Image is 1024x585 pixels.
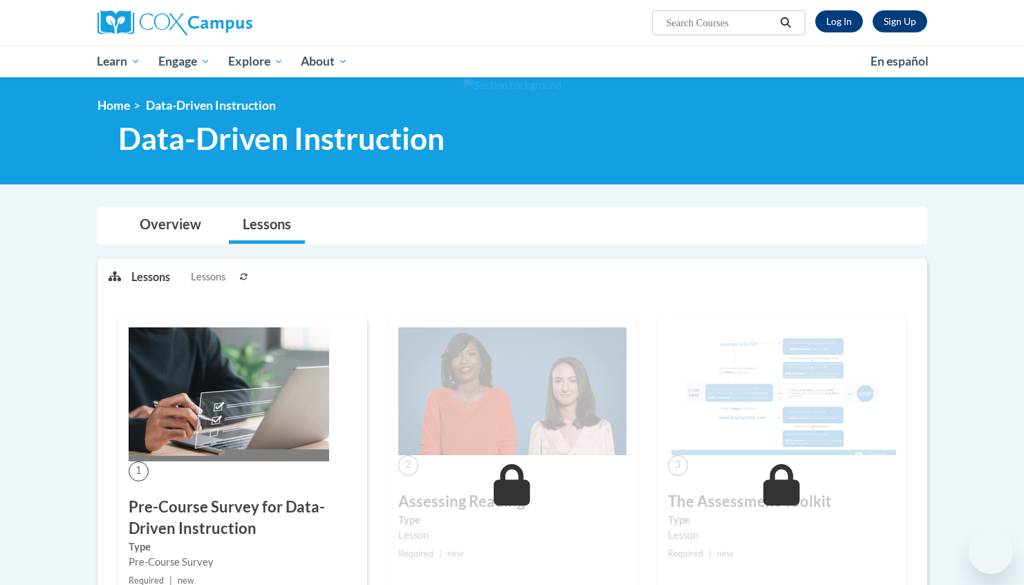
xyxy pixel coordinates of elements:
img: Section background [463,78,561,93]
h3: The Assessment Toolkit [668,491,896,512]
a: Learn [89,46,150,77]
label: Type [398,512,626,528]
span: About [301,53,348,70]
a: Engage [149,46,219,77]
span: Engage [158,53,210,70]
span: Data-Driven Instruction [146,98,276,113]
a: En español [862,47,938,76]
span: Data-Driven Instruction [118,120,445,157]
span: | [709,548,711,559]
div: Pre-Course Survey [129,555,357,570]
img: Course Image [129,327,329,461]
span: new [447,548,464,559]
img: Course Image [668,327,896,456]
span: Lessons [191,269,225,285]
span: 2 [398,455,418,475]
span: | [439,548,442,559]
a: Register [873,10,927,32]
a: Explore [219,46,292,77]
span: Learn [97,53,140,70]
a: Log In [815,10,863,32]
span: 1 [129,461,149,481]
label: Type [129,539,357,555]
div: Main menu [77,46,948,77]
span: En español [871,54,929,68]
button: Search [775,15,796,31]
h3: Assessing Reading [398,491,626,512]
label: Type [668,512,896,528]
a: Cox Campus [97,10,360,35]
p: Lessons [131,269,170,285]
a: About [292,46,357,77]
span: new [717,548,734,559]
a: Lessons [229,207,305,244]
input: Search Courses [664,15,775,31]
span: Required [668,548,703,559]
a: Home [97,98,130,113]
a: Overview [126,207,215,244]
img: Cox Campus [97,10,252,35]
iframe: Button to launch messaging window [969,530,1013,574]
div: Lesson [668,528,896,543]
span: Required [398,548,434,559]
span: Explore [228,53,283,70]
div: Lesson [398,528,626,543]
img: Course Image [398,327,626,456]
h3: Pre-Course Survey for Data-Driven Instruction [129,497,357,539]
span: 3 [668,455,688,475]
